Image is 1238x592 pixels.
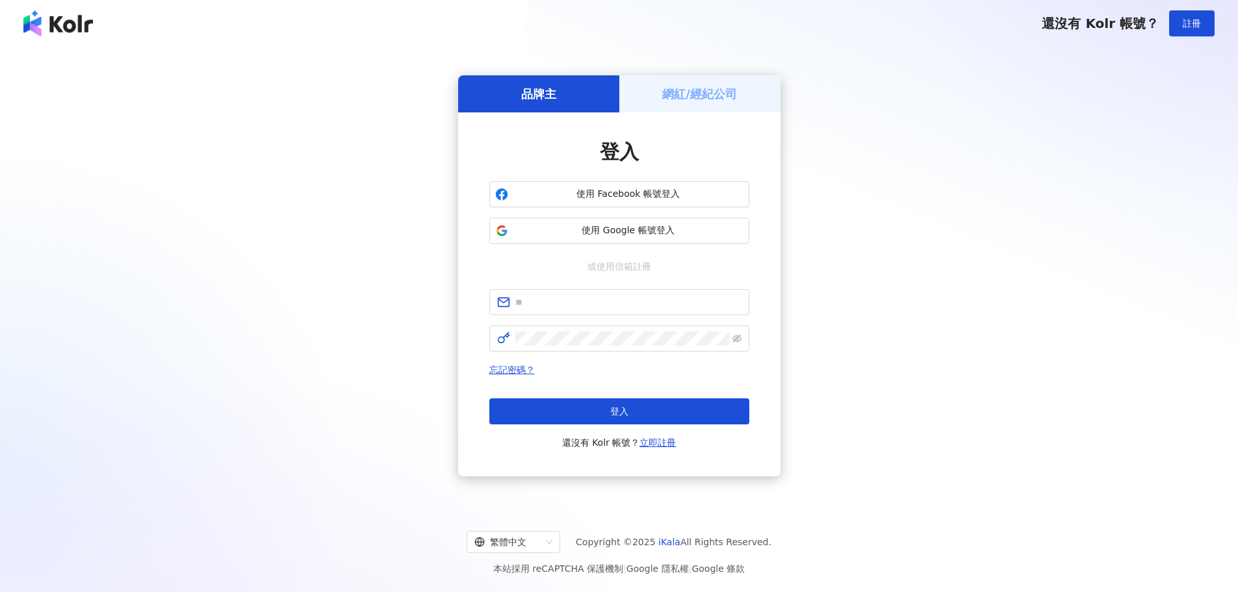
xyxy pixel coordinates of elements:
[658,537,680,547] a: iKala
[1169,10,1215,36] button: 註冊
[600,140,639,163] span: 登入
[689,563,692,574] span: |
[489,218,749,244] button: 使用 Google 帳號登入
[521,86,556,102] h5: 品牌主
[662,86,737,102] h5: 網紅/經紀公司
[610,406,628,417] span: 登入
[562,435,677,450] span: 還沒有 Kolr 帳號？
[623,563,626,574] span: |
[493,561,745,576] span: 本站採用 reCAPTCHA 保護機制
[489,181,749,207] button: 使用 Facebook 帳號登入
[626,563,689,574] a: Google 隱私權
[576,534,771,550] span: Copyright © 2025 All Rights Reserved.
[732,334,742,343] span: eye-invisible
[513,224,743,237] span: 使用 Google 帳號登入
[489,398,749,424] button: 登入
[1183,18,1201,29] span: 註冊
[578,259,660,274] span: 或使用信箱註冊
[513,188,743,201] span: 使用 Facebook 帳號登入
[639,437,676,448] a: 立即註冊
[23,10,93,36] img: logo
[489,365,535,375] a: 忘記密碼？
[691,563,745,574] a: Google 條款
[474,532,541,552] div: 繁體中文
[1042,16,1159,31] span: 還沒有 Kolr 帳號？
